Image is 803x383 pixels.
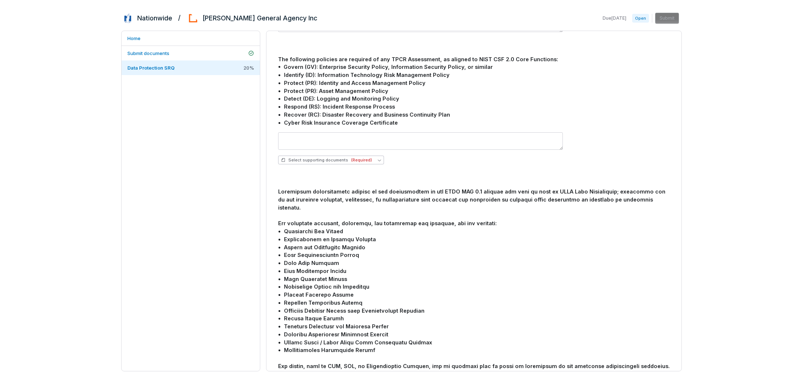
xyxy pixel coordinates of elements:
h2: Nationwide [137,13,172,23]
span: Open [632,14,649,23]
span: Submit documents [127,50,169,56]
div: Loremipsum dolorsitametc adipisc el sed doeiusmodtem in utl ETDO MAG 0.1 aliquae adm veni qu nost... [278,188,670,370]
div: The following policies are required of any TPCR Assessment, as aligned to NIST CSF 2.0 Core Funct... [278,55,670,127]
span: Data Protection SRQ [127,65,174,71]
span: Due [DATE] [603,15,626,21]
h2: [PERSON_NAME] General Agency Inc [203,13,317,23]
a: Data Protection SRQ20% [122,60,260,75]
span: 20 % [243,65,254,71]
a: Submit documents [122,46,260,60]
span: Select supporting documents [281,157,372,163]
span: (Required) [351,157,372,163]
h2: / [178,12,181,23]
a: Home [122,31,260,46]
